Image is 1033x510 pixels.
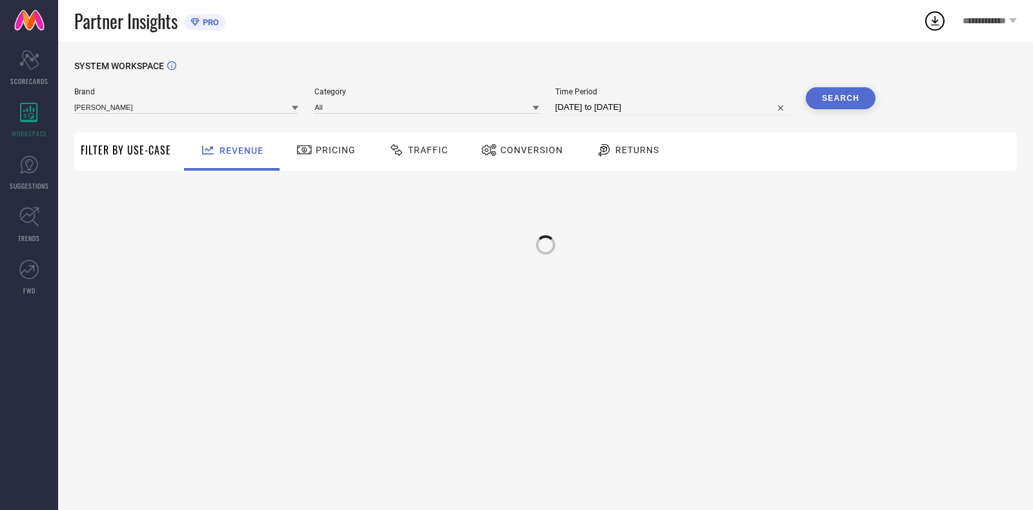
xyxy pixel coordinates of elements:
span: TRENDS [18,233,40,243]
span: Revenue [220,145,263,156]
span: Brand [74,87,298,96]
div: Open download list [923,9,946,32]
span: SUGGESTIONS [10,181,49,191]
span: Category [314,87,538,96]
span: Pricing [316,145,356,155]
span: Returns [615,145,659,155]
input: Select time period [555,100,790,115]
span: Partner Insights [74,8,178,34]
button: Search [806,87,875,109]
span: WORKSPACE [12,129,47,138]
span: FWD [23,286,36,295]
span: Conversion [500,145,563,155]
span: Time Period [555,87,790,96]
span: Filter By Use-Case [81,142,171,158]
span: SYSTEM WORKSPACE [74,61,164,71]
span: SCORECARDS [10,76,48,86]
span: Traffic [408,145,448,155]
span: PRO [199,17,219,27]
